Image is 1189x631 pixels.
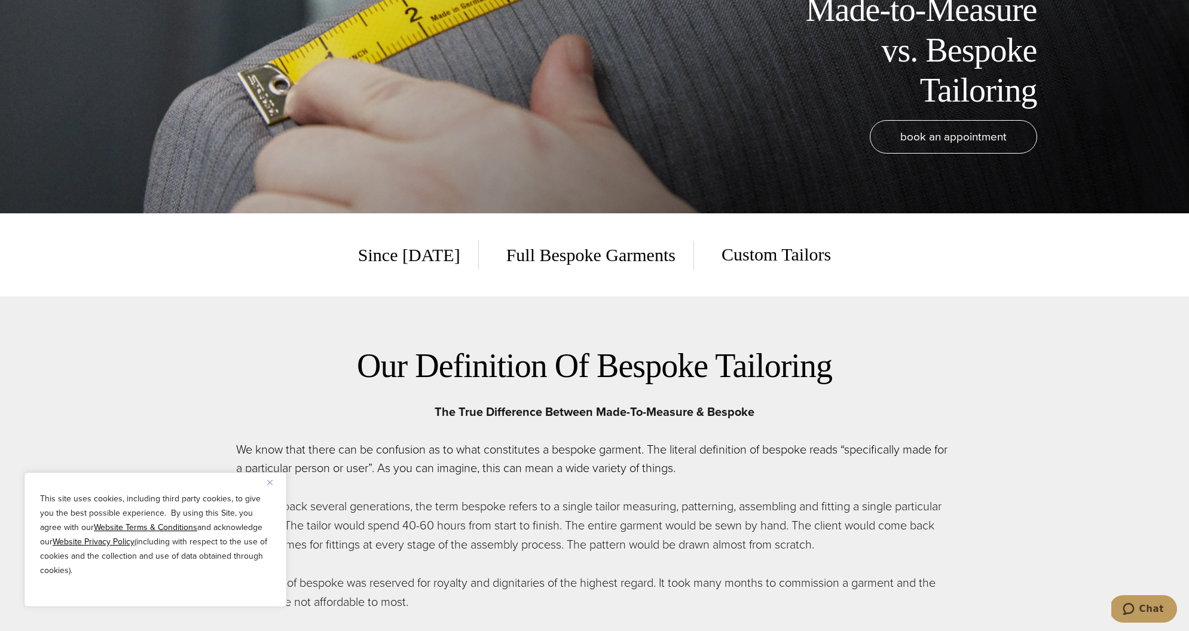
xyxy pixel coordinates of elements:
p: This site uses cookies, including third party cookies, to give you the best possible experience. ... [40,492,271,578]
img: Close [267,480,273,485]
p: We know that there can be confusion as to what constitutes a bespoke garment. The literal definit... [236,440,953,477]
p: If you go back several generations, the term bespoke refers to a single tailor measuring, pattern... [236,497,953,554]
span: book an appointment [900,128,1007,145]
span: Full Bespoke Garments [488,241,694,269]
a: book an appointment [870,120,1037,154]
button: Close [267,475,282,489]
h2: Our Definition Of Bespoke Tailoring [236,344,953,387]
iframe: Opens a widget where you can chat to one of our agents [1111,595,1177,625]
a: Website Terms & Conditions [94,521,197,534]
a: Website Privacy Policy [53,535,135,548]
span: Custom Tailors [704,240,831,269]
p: This level of bespoke was reserved for royalty and dignitaries of the highest regard. It took man... [236,573,953,611]
strong: The True Difference Between Made-To-Measure & Bespoke [435,403,754,421]
span: Since [DATE] [358,241,479,269]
